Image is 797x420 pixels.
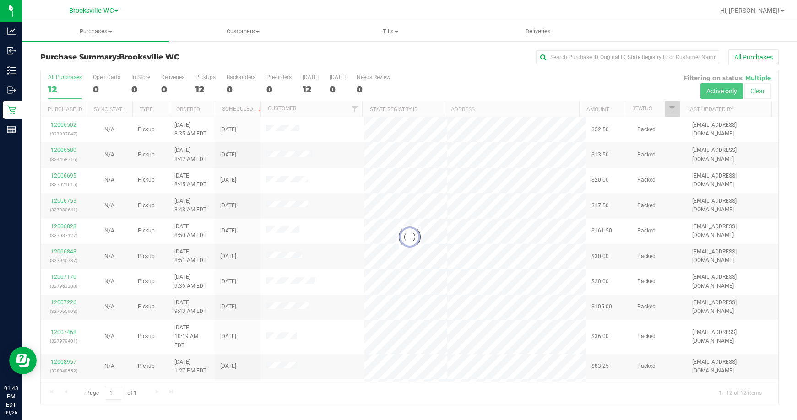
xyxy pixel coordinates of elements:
span: Tills [317,27,464,36]
button: All Purchases [728,49,779,65]
inline-svg: Inbound [7,46,16,55]
a: Tills [317,22,464,41]
inline-svg: Outbound [7,86,16,95]
inline-svg: Retail [7,105,16,114]
span: Deliveries [513,27,563,36]
h3: Purchase Summary: [40,53,287,61]
span: Customers [170,27,316,36]
inline-svg: Inventory [7,66,16,75]
a: Deliveries [465,22,612,41]
input: Search Purchase ID, Original ID, State Registry ID or Customer Name... [536,50,719,64]
a: Customers [169,22,317,41]
p: 01:43 PM EDT [4,384,18,409]
iframe: Resource center [9,347,37,374]
a: Purchases [22,22,169,41]
p: 09/26 [4,409,18,416]
inline-svg: Analytics [7,27,16,36]
span: Brooksville WC [119,53,179,61]
span: Hi, [PERSON_NAME]! [720,7,780,14]
span: Purchases [22,27,169,36]
span: Brooksville WC [69,7,114,15]
inline-svg: Reports [7,125,16,134]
